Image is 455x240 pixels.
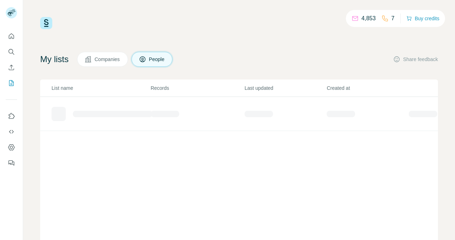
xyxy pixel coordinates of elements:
[6,125,17,138] button: Use Surfe API
[6,45,17,58] button: Search
[393,56,438,63] button: Share feedback
[6,77,17,89] button: My lists
[52,84,150,92] p: List name
[6,30,17,43] button: Quick start
[245,84,326,92] p: Last updated
[149,56,165,63] span: People
[151,84,244,92] p: Records
[6,110,17,122] button: Use Surfe on LinkedIn
[327,84,408,92] p: Created at
[40,54,69,65] h4: My lists
[6,61,17,74] button: Enrich CSV
[406,13,439,23] button: Buy credits
[391,14,395,23] p: 7
[6,141,17,154] button: Dashboard
[40,17,52,29] img: Surfe Logo
[95,56,121,63] span: Companies
[6,157,17,169] button: Feedback
[362,14,376,23] p: 4,853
